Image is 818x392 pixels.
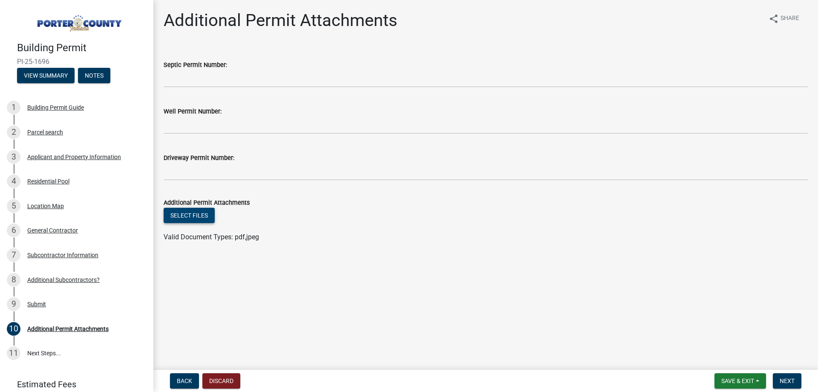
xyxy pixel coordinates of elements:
[17,9,140,33] img: Porter County, Indiana
[27,203,64,209] div: Location Map
[7,150,20,164] div: 3
[170,373,199,389] button: Back
[17,58,136,66] span: PI-25-1696
[721,377,754,384] span: Save & Exit
[773,373,801,389] button: Next
[177,377,192,384] span: Back
[164,62,227,68] label: Septic Permit Number:
[164,109,222,115] label: Well Permit Number:
[164,233,259,241] span: Valid Document Types: pdf,jpeg
[714,373,766,389] button: Save & Exit
[27,277,100,283] div: Additional Subcontractors?
[164,200,250,206] label: Additional Permit Attachments
[202,373,240,389] button: Discard
[27,227,78,233] div: General Contractor
[27,178,69,184] div: Residential Pool
[7,125,20,139] div: 2
[27,105,84,110] div: Building Permit Guide
[27,301,46,307] div: Submit
[164,10,397,31] h1: Additional Permit Attachments
[78,73,110,79] wm-modal-confirm: Notes
[164,208,215,223] button: Select files
[769,14,779,24] i: share
[7,297,20,311] div: 9
[17,68,75,83] button: View Summary
[27,252,98,258] div: Subcontractor Information
[17,42,147,54] h4: Building Permit
[762,10,806,27] button: shareShare
[164,155,234,161] label: Driveway Permit Number:
[7,224,20,237] div: 6
[27,129,63,135] div: Parcel search
[7,101,20,114] div: 1
[7,322,20,336] div: 10
[17,73,75,79] wm-modal-confirm: Summary
[78,68,110,83] button: Notes
[7,273,20,287] div: 8
[7,174,20,188] div: 4
[7,346,20,360] div: 11
[780,377,795,384] span: Next
[7,248,20,262] div: 7
[27,154,121,160] div: Applicant and Property Information
[27,326,109,332] div: Additional Permit Attachments
[7,199,20,213] div: 5
[781,14,799,24] span: Share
